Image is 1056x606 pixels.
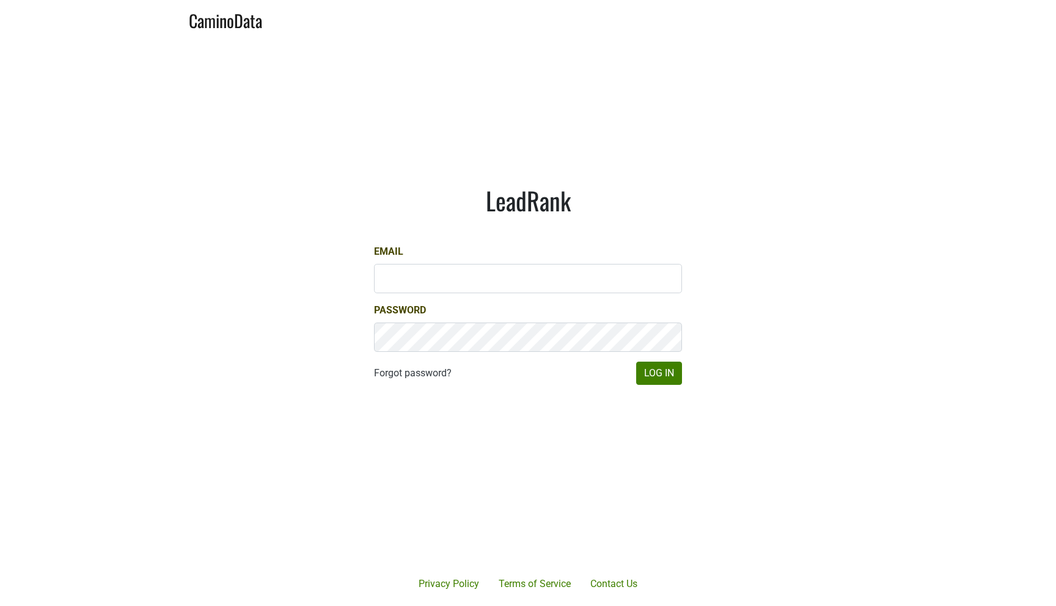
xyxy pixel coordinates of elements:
[409,572,489,596] a: Privacy Policy
[374,186,682,215] h1: LeadRank
[636,362,682,385] button: Log In
[489,572,581,596] a: Terms of Service
[581,572,647,596] a: Contact Us
[374,303,426,318] label: Password
[374,366,452,381] a: Forgot password?
[374,244,403,259] label: Email
[189,5,262,34] a: CaminoData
